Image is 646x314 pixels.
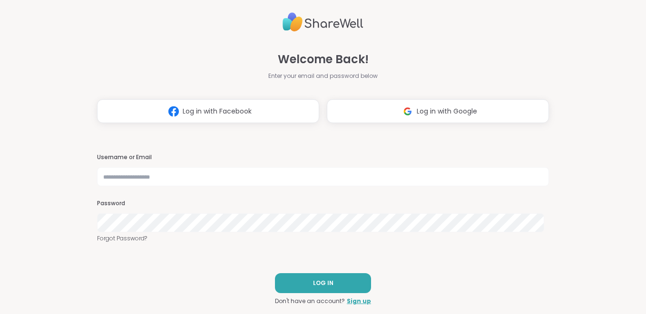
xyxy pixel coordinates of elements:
[275,273,371,293] button: LOG IN
[97,99,319,123] button: Log in with Facebook
[347,297,371,305] a: Sign up
[278,51,369,68] span: Welcome Back!
[275,297,345,305] span: Don't have an account?
[97,200,549,208] h3: Password
[417,106,477,116] span: Log in with Google
[183,106,252,116] span: Log in with Facebook
[399,103,417,120] img: ShareWell Logomark
[283,9,363,36] img: ShareWell Logo
[97,153,549,162] h3: Username or Email
[165,103,183,120] img: ShareWell Logomark
[268,72,378,80] span: Enter your email and password below
[313,279,333,287] span: LOG IN
[327,99,549,123] button: Log in with Google
[97,234,549,243] a: Forgot Password?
